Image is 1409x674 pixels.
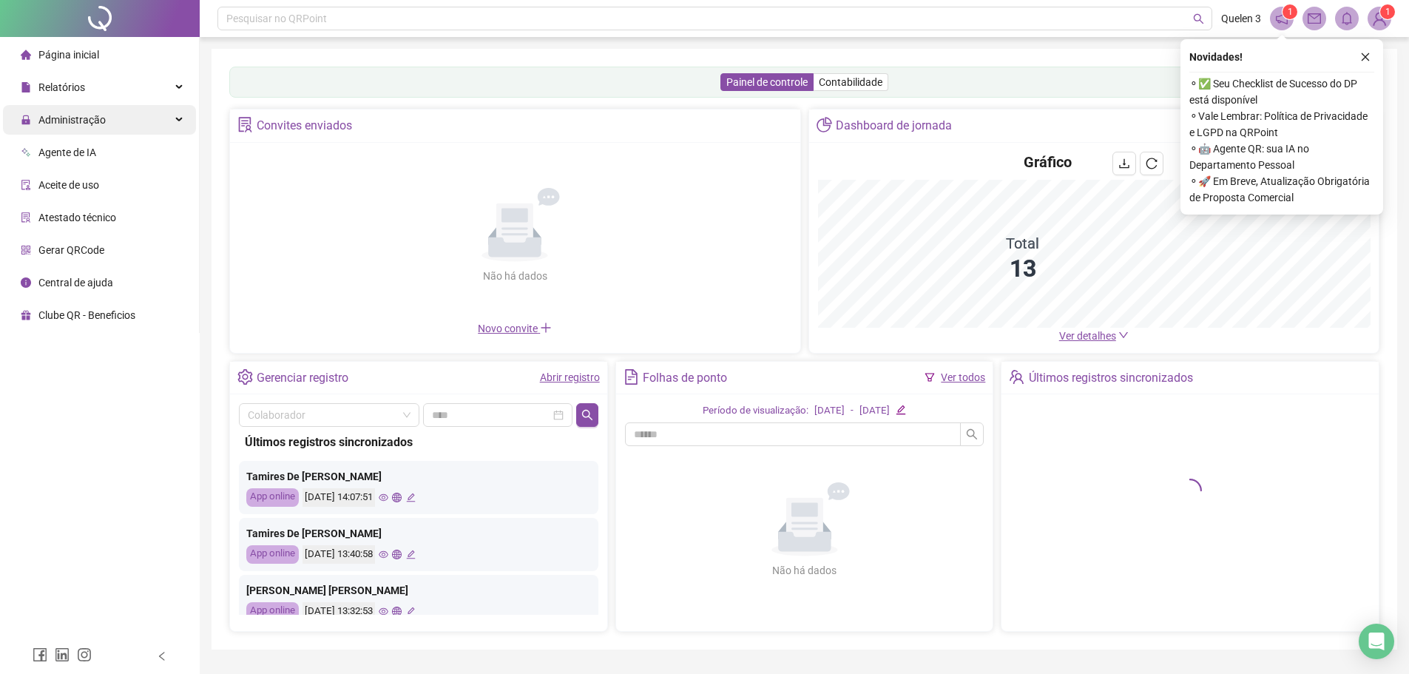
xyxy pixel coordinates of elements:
span: loading [1178,479,1202,502]
span: qrcode [21,245,31,255]
div: Últimos registros sincronizados [1029,365,1193,391]
div: Não há dados [447,268,583,284]
span: eye [379,493,388,502]
span: lock [21,115,31,125]
span: solution [237,117,253,132]
div: Folhas de ponto [643,365,727,391]
div: Período de visualização: [703,403,808,419]
span: linkedin [55,647,70,662]
span: gift [21,310,31,320]
span: Novo convite [478,323,552,334]
div: App online [246,488,299,507]
img: 86237 [1368,7,1391,30]
span: Ver detalhes [1059,330,1116,342]
span: bell [1340,12,1354,25]
span: Gerar QRCode [38,244,104,256]
span: ⚬ 🤖 Agente QR: sua IA no Departamento Pessoal [1189,141,1374,173]
div: Dashboard de jornada [836,113,952,138]
span: info-circle [21,277,31,288]
span: search [581,409,593,421]
h4: Gráfico [1024,152,1072,172]
span: home [21,50,31,60]
span: setting [237,369,253,385]
span: ⚬ ✅ Seu Checklist de Sucesso do DP está disponível [1189,75,1374,108]
span: Novidades ! [1189,49,1243,65]
span: Página inicial [38,49,99,61]
div: Gerenciar registro [257,365,348,391]
sup: Atualize o seu contato no menu Meus Dados [1380,4,1395,19]
span: file-text [624,369,639,385]
span: pie-chart [817,117,832,132]
span: eye [379,550,388,559]
span: 1 [1288,7,1293,17]
span: Agente de IA [38,146,96,158]
span: edit [406,607,416,616]
div: [DATE] 13:32:53 [303,602,375,621]
span: down [1118,330,1129,340]
span: mail [1308,12,1321,25]
span: ⚬ 🚀 Em Breve, Atualização Obrigatória de Proposta Comercial [1189,173,1374,206]
span: instagram [77,647,92,662]
span: search [966,428,978,440]
span: global [392,607,402,616]
span: Central de ajuda [38,277,113,289]
span: Quelen 3 [1221,10,1261,27]
div: Open Intercom Messenger [1359,624,1394,659]
div: App online [246,602,299,621]
span: Contabilidade [819,76,882,88]
div: [PERSON_NAME] [PERSON_NAME] [246,582,591,599]
div: - [851,403,854,419]
span: close [1360,52,1371,62]
div: Tamires De [PERSON_NAME] [246,525,591,542]
span: file [21,82,31,92]
span: eye [379,607,388,616]
div: [DATE] 14:07:51 [303,488,375,507]
div: [DATE] [859,403,890,419]
div: Últimos registros sincronizados [245,433,592,451]
a: Abrir registro [540,371,600,383]
span: audit [21,180,31,190]
span: filter [925,372,935,383]
div: App online [246,545,299,564]
a: Ver detalhes down [1059,330,1129,342]
span: edit [896,405,905,414]
span: Aceite de uso [38,179,99,191]
div: [DATE] 13:40:58 [303,545,375,564]
div: Tamires De [PERSON_NAME] [246,468,591,485]
span: solution [21,212,31,223]
span: Atestado técnico [38,212,116,223]
span: notification [1275,12,1288,25]
span: download [1118,158,1130,169]
span: plus [540,322,552,334]
sup: 1 [1283,4,1297,19]
span: ⚬ Vale Lembrar: Política de Privacidade e LGPD na QRPoint [1189,108,1374,141]
div: Não há dados [737,562,873,579]
span: left [157,651,167,661]
span: facebook [33,647,47,662]
span: Painel de controle [726,76,808,88]
span: team [1009,369,1024,385]
span: Administração [38,114,106,126]
span: Clube QR - Beneficios [38,309,135,321]
span: global [392,493,402,502]
span: reload [1146,158,1158,169]
span: edit [406,550,416,559]
div: [DATE] [814,403,845,419]
span: 1 [1385,7,1391,17]
span: global [392,550,402,559]
span: edit [406,493,416,502]
div: Convites enviados [257,113,352,138]
span: Relatórios [38,81,85,93]
span: search [1193,13,1204,24]
a: Ver todos [941,371,985,383]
